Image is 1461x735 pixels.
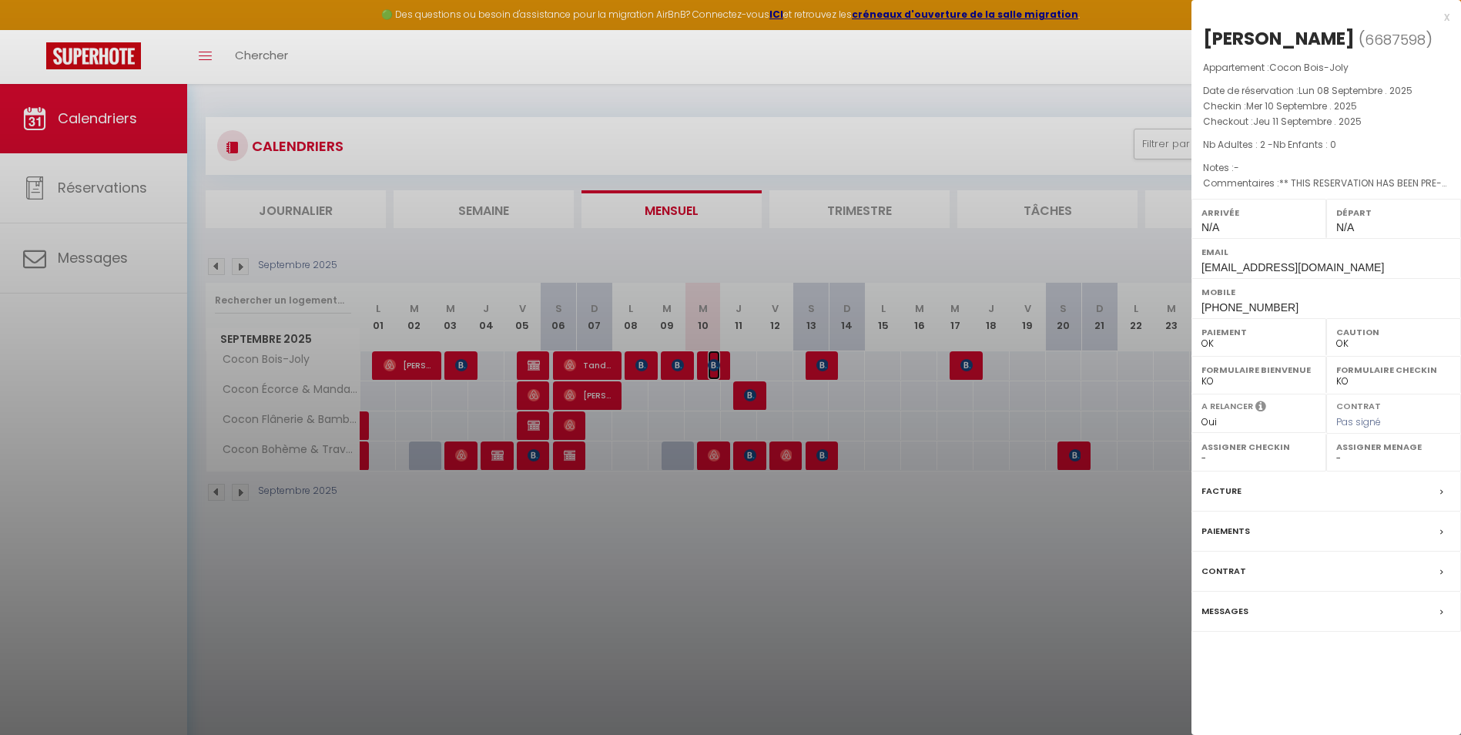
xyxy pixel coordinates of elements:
[1269,61,1349,74] span: Cocon Bois-Joly
[1253,115,1362,128] span: Jeu 11 Septembre . 2025
[1365,30,1426,49] span: 6687598
[1203,160,1449,176] p: Notes :
[1203,114,1449,129] p: Checkout :
[1359,29,1433,50] span: ( )
[1336,221,1354,233] span: N/A
[1255,400,1266,417] i: Sélectionner OUI si vous souhaiter envoyer les séquences de messages post-checkout
[1336,439,1451,455] label: Assigner Menage
[1336,362,1451,378] label: Formulaire Checkin
[1203,99,1449,114] p: Checkin :
[1201,400,1253,413] label: A relancer
[1336,324,1451,340] label: Caution
[1201,563,1246,579] label: Contrat
[1201,362,1316,378] label: Formulaire Bienvenue
[1336,205,1451,220] label: Départ
[1246,99,1357,112] span: Mer 10 Septembre . 2025
[1201,284,1451,300] label: Mobile
[1336,415,1381,428] span: Pas signé
[1201,324,1316,340] label: Paiement
[1201,205,1316,220] label: Arrivée
[1201,439,1316,455] label: Assigner Checkin
[1273,138,1336,151] span: Nb Enfants : 0
[1203,60,1449,76] p: Appartement :
[12,6,59,52] button: Ouvrir le widget de chat LiveChat
[1201,221,1219,233] span: N/A
[1203,83,1449,99] p: Date de réservation :
[1201,261,1384,274] span: [EMAIL_ADDRESS][DOMAIN_NAME]
[1201,244,1451,260] label: Email
[1201,523,1250,539] label: Paiements
[1201,603,1248,619] label: Messages
[1203,26,1355,51] div: [PERSON_NAME]
[1191,8,1449,26] div: x
[1203,138,1336,151] span: Nb Adultes : 2 -
[1203,176,1449,191] p: Commentaires :
[1201,483,1242,499] label: Facture
[1201,301,1298,314] span: [PHONE_NUMBER]
[1234,161,1239,174] span: -
[1298,84,1412,97] span: Lun 08 Septembre . 2025
[1336,400,1381,410] label: Contrat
